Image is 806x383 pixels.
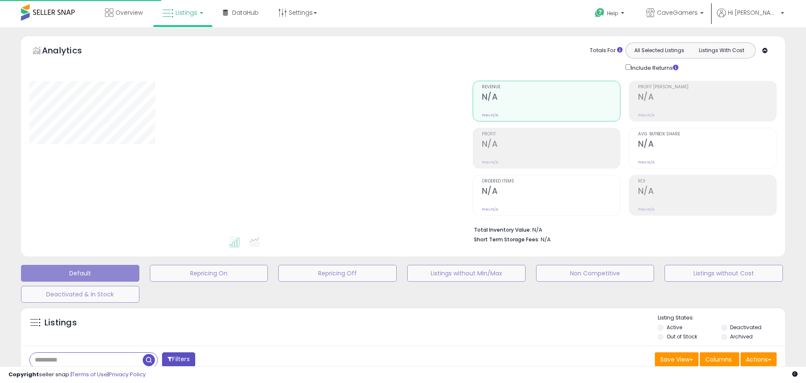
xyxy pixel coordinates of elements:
h5: Analytics [42,45,98,58]
span: Hi [PERSON_NAME] [728,8,778,17]
li: N/A [474,224,770,234]
button: Listings With Cost [690,45,753,56]
button: Non Competitive [536,265,654,282]
span: N/A [541,235,551,243]
h2: N/A [638,139,776,151]
strong: Copyright [8,370,39,378]
div: seller snap | | [8,371,146,379]
small: Prev: N/A [638,113,654,118]
span: Profit [PERSON_NAME] [638,85,776,90]
span: Listings [175,8,197,17]
button: Repricing Off [278,265,397,282]
small: Prev: N/A [638,207,654,212]
h2: N/A [638,92,776,103]
i: Get Help [594,8,605,18]
small: Prev: N/A [482,113,498,118]
small: Prev: N/A [482,160,498,165]
span: ROI [638,179,776,184]
button: Repricing On [150,265,268,282]
b: Total Inventory Value: [474,226,531,233]
span: Avg. Buybox Share [638,132,776,137]
h2: N/A [482,92,620,103]
span: DataHub [232,8,259,17]
span: Ordered Items [482,179,620,184]
span: CaveGamers [657,8,698,17]
button: All Selected Listings [628,45,691,56]
button: Default [21,265,139,282]
a: Help [588,1,633,27]
small: Prev: N/A [482,207,498,212]
h2: N/A [482,186,620,198]
div: Totals For [590,47,623,55]
b: Short Term Storage Fees: [474,236,539,243]
small: Prev: N/A [638,160,654,165]
button: Listings without Min/Max [407,265,526,282]
h2: N/A [638,186,776,198]
span: Overview [115,8,143,17]
h2: N/A [482,139,620,151]
button: Deactivated & In Stock [21,286,139,303]
span: Revenue [482,85,620,90]
span: Profit [482,132,620,137]
button: Listings without Cost [665,265,783,282]
a: Hi [PERSON_NAME] [717,8,784,27]
div: Include Returns [619,63,688,72]
span: Help [607,10,618,17]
